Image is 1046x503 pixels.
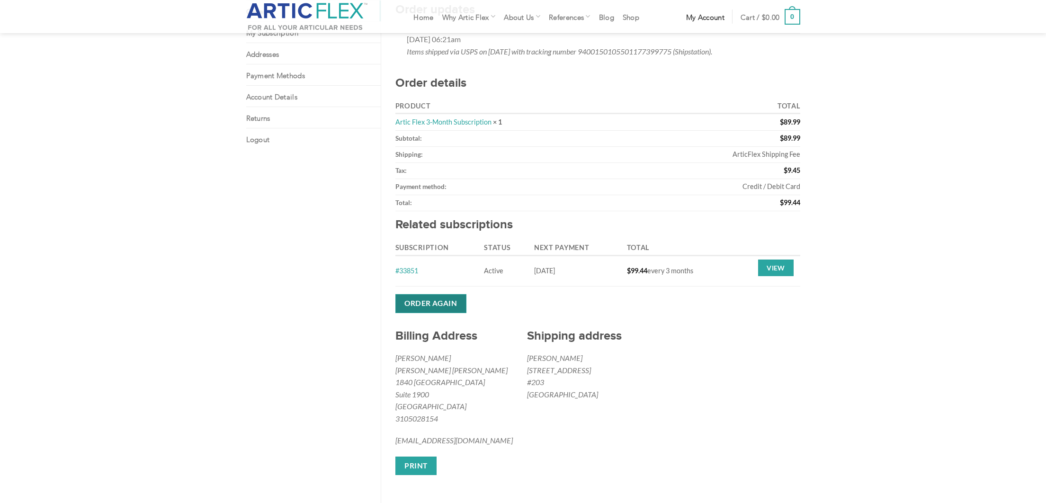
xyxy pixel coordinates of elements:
[623,256,733,287] td: every 3 months
[741,2,800,31] a: Cart / $0.00 0
[395,77,800,93] h2: Order details
[641,147,800,163] td: ArticFlex Shipping Fee
[481,256,531,287] td: Active
[527,330,622,346] h2: Shipping address
[641,179,800,195] td: Credit / Debit Card
[762,15,780,18] bdi: 0.00
[534,243,590,251] span: Next payment
[762,15,766,18] span: $
[407,33,789,45] p: [DATE] 06:21am
[246,86,381,107] a: Account details
[395,243,449,251] span: Subscription
[442,7,496,26] a: Why Artic Flex
[780,134,800,142] span: 89.99
[246,128,381,149] a: Logout
[780,198,784,207] span: $
[527,352,622,400] address: [PERSON_NAME] [STREET_ADDRESS] #203 [GEOGRAPHIC_DATA]
[395,457,437,475] a: Print
[395,118,492,126] a: Artic Flex 3-Month Subscription
[758,260,793,277] a: View
[407,45,789,58] p: Items shipped via USPS on [DATE] with tracking number 9400150105501177399775 (Shipstation).
[493,118,502,126] strong: × 1
[395,99,641,115] th: Product
[395,131,641,147] th: Subtotal:
[780,134,784,142] span: $
[395,147,641,163] th: Shipping:
[686,13,724,20] span: My account
[395,267,418,275] a: #33851
[531,256,624,287] td: [DATE]
[785,9,800,25] strong: 0
[623,8,639,25] a: Shop
[784,166,787,174] span: $
[395,413,513,425] p: 3105028154
[627,267,631,275] span: $
[395,434,513,447] p: [EMAIL_ADDRESS][DOMAIN_NAME]
[246,2,368,31] img: Artic Flex
[395,195,641,211] th: Total:
[395,294,466,313] a: Order again
[246,43,381,64] a: Addresses
[246,64,381,85] a: Payment methods
[784,166,800,174] span: 9.45
[246,107,381,128] a: Returns
[780,198,800,207] span: 99.44
[395,352,513,447] address: [PERSON_NAME] [PERSON_NAME] [PERSON_NAME] 1840 [GEOGRAPHIC_DATA] Suite 1900 [GEOGRAPHIC_DATA]
[627,243,650,251] span: Total
[413,8,433,25] a: Home
[686,8,724,25] a: My account
[741,13,780,20] span: Cart /
[504,7,540,26] a: About Us
[484,243,510,251] span: Status
[599,8,614,25] a: Blog
[395,179,641,195] th: Payment method:
[395,330,513,346] h2: Billing Address
[395,219,800,234] h2: Related subscriptions
[549,7,590,26] a: References
[395,163,641,179] th: Tax:
[641,99,800,115] th: Total
[780,118,800,126] bdi: 89.99
[780,118,784,126] span: $
[627,267,647,275] span: 99.44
